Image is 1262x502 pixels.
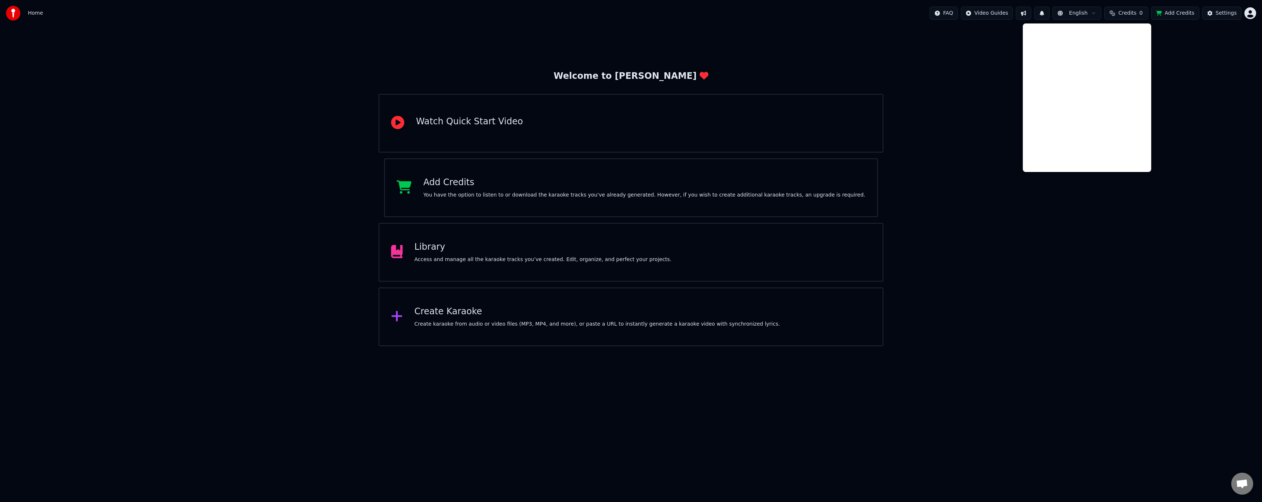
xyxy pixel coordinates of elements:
[1216,10,1237,17] div: Settings
[423,177,865,188] div: Add Credits
[554,70,708,82] div: Welcome to [PERSON_NAME]
[1139,10,1143,17] span: 0
[930,7,958,20] button: FAQ
[415,256,672,263] div: Access and manage all the karaoke tracks you’ve created. Edit, organize, and perfect your projects.
[28,10,43,17] span: Home
[415,306,780,318] div: Create Karaoke
[1231,473,1253,495] a: Open chat
[416,116,523,128] div: Watch Quick Start Video
[6,6,21,21] img: youka
[28,10,43,17] nav: breadcrumb
[1151,7,1199,20] button: Add Credits
[1202,7,1241,20] button: Settings
[1118,10,1136,17] span: Credits
[1104,7,1148,20] button: Credits0
[415,241,672,253] div: Library
[961,7,1013,20] button: Video Guides
[415,320,780,328] div: Create karaoke from audio or video files (MP3, MP4, and more), or paste a URL to instantly genera...
[423,191,865,199] div: You have the option to listen to or download the karaoke tracks you've already generated. However...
